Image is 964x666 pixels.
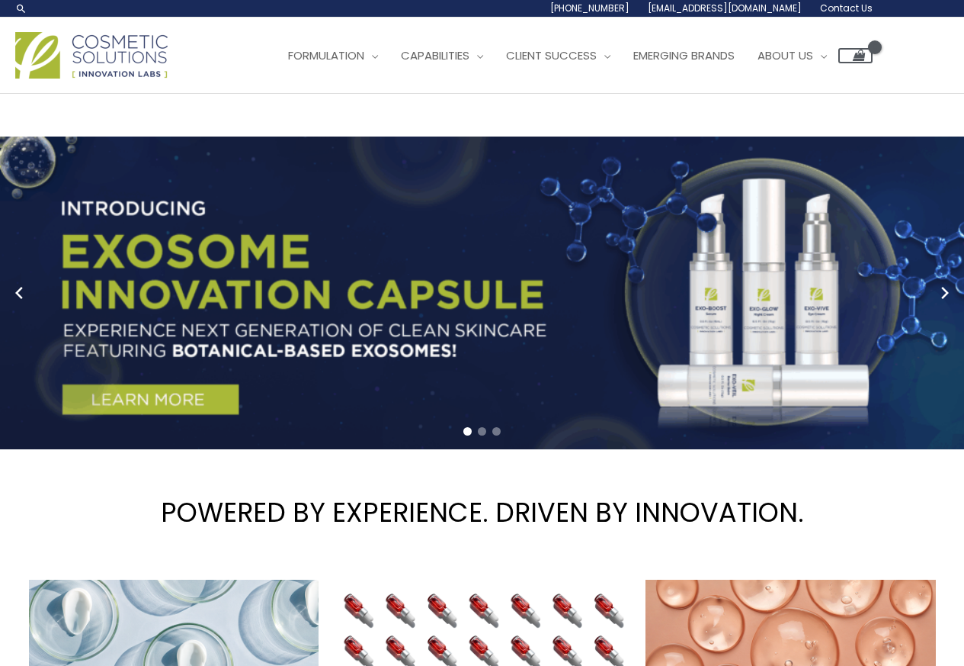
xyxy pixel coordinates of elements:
span: Client Success [506,47,597,63]
a: View Shopping Cart, empty [838,48,873,63]
span: [PHONE_NUMBER] [550,2,629,14]
button: Previous slide [8,282,30,304]
span: Go to slide 3 [492,427,501,436]
a: Capabilities [389,33,495,79]
span: Capabilities [401,47,469,63]
a: About Us [746,33,838,79]
span: Formulation [288,47,364,63]
a: Search icon link [15,2,27,14]
span: Emerging Brands [633,47,735,63]
button: Next slide [934,282,956,304]
nav: Site Navigation [265,33,873,79]
a: Emerging Brands [622,33,746,79]
span: Go to slide 1 [463,427,472,436]
img: Cosmetic Solutions Logo [15,32,168,79]
span: [EMAIL_ADDRESS][DOMAIN_NAME] [648,2,802,14]
span: About Us [757,47,813,63]
span: Contact Us [820,2,873,14]
span: Go to slide 2 [478,427,486,436]
a: Client Success [495,33,622,79]
a: Formulation [277,33,389,79]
